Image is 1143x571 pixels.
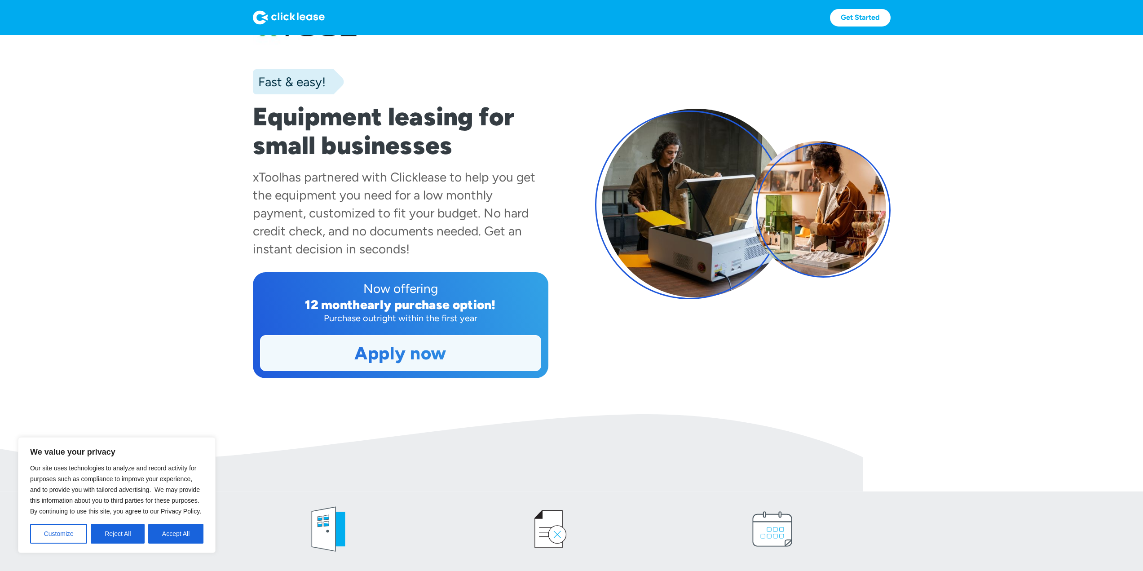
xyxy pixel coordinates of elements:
h1: Equipment leasing for small businesses [253,102,548,160]
div: xTool [253,169,282,185]
div: has partnered with Clicklease to help you get the equipment you need for a low monthly payment, c... [253,169,535,257]
div: Purchase outright within the first year [260,312,541,324]
div: Now offering [260,279,541,297]
img: Logo [253,10,325,25]
img: credit icon [524,502,578,556]
span: Our site uses technologies to analyze and record activity for purposes such as compliance to impr... [30,465,201,515]
button: Customize [30,524,87,544]
img: welcome icon [301,502,355,556]
div: 12 month [305,297,360,312]
button: Reject All [91,524,145,544]
div: We value your privacy [18,437,216,553]
p: We value your privacy [30,447,203,457]
button: Accept All [148,524,203,544]
a: Get Started [830,9,891,27]
div: Fast & easy! [253,73,326,91]
div: early purchase option! [360,297,496,312]
img: calendar icon [746,502,799,556]
a: Apply now [260,336,541,371]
